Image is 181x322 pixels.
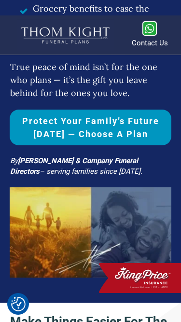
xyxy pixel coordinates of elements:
img: thomkight-funeral-plans-hero-mobile [10,187,171,278]
img: Revisit consent button [11,297,26,311]
a: Protect Your Family’s Future [DATE] — Choose a Plan [10,110,171,145]
img: 1_King Price Logo [99,263,181,293]
span: Grocery benefits to ease the burden [33,2,167,28]
span: Protect Your Family’s Future [DATE] — Choose a Plan [14,114,167,140]
em: By [10,156,18,165]
button: Consent Preferences [11,297,26,311]
span: True peace of mind isn’t for the one who plans — it’s the gift you leave behind for the ones you ... [10,61,157,98]
p: Contact Us [132,39,168,48]
em: – serving families since [DATE]. [40,167,142,176]
em: [PERSON_NAME] & Company Funeral Directors [10,156,138,176]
